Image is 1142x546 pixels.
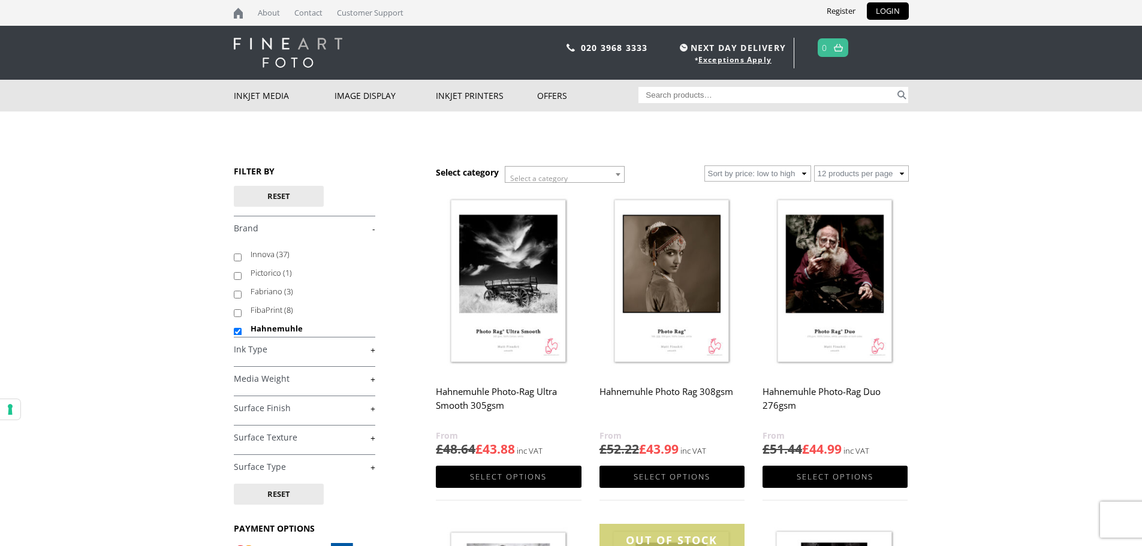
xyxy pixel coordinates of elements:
[335,80,436,111] a: Image Display
[251,245,364,264] label: Innova
[283,267,292,278] span: (1)
[599,441,607,457] span: £
[234,186,324,207] button: Reset
[704,165,811,182] select: Shop order
[234,366,375,390] h4: Media Weight
[895,87,909,103] button: Search
[763,191,908,373] img: Hahnemuhle Photo-Rag Duo 276gsm
[284,304,293,315] span: (8)
[537,80,638,111] a: Offers
[475,441,515,457] bdi: 43.88
[763,441,770,457] span: £
[436,381,581,429] h2: Hahnemuhle Photo-Rag Ultra Smooth 305gsm
[822,39,827,56] a: 0
[763,191,908,458] a: Hahnemuhle Photo-Rag Duo 276gsm £51.44£44.99
[284,286,293,297] span: (3)
[234,165,375,177] h3: FILTER BY
[251,319,364,338] label: Hahnemuhle
[436,191,581,458] a: Hahnemuhle Photo-Rag Ultra Smooth 305gsm £48.64£43.88
[510,173,568,183] span: Select a category
[802,441,842,457] bdi: 44.99
[599,191,745,373] img: Hahnemuhle Photo Rag 308gsm
[234,396,375,420] h4: Surface Finish
[802,441,809,457] span: £
[698,55,772,65] a: Exceptions Apply
[834,44,843,52] img: basket.svg
[234,38,342,68] img: logo-white.svg
[599,441,639,457] bdi: 52.22
[234,523,375,534] h3: PAYMENT OPTIONS
[599,466,745,488] a: Select options for “Hahnemuhle Photo Rag 308gsm”
[234,454,375,478] h4: Surface Type
[251,282,364,301] label: Fabriano
[436,441,475,457] bdi: 48.64
[867,2,909,20] a: LOGIN
[234,484,324,505] button: Reset
[234,403,375,414] a: +
[234,223,375,234] a: -
[436,167,499,178] h3: Select category
[599,191,745,458] a: Hahnemuhle Photo Rag 308gsm £52.22£43.99
[818,2,864,20] a: Register
[475,441,483,457] span: £
[234,425,375,449] h4: Surface Texture
[599,381,745,429] h2: Hahnemuhle Photo Rag 308gsm
[234,337,375,361] h4: Ink Type
[234,461,375,473] a: +
[234,373,375,385] a: +
[680,44,688,52] img: time.svg
[436,191,581,373] img: Hahnemuhle Photo-Rag Ultra Smooth 305gsm
[234,344,375,355] a: +
[251,264,364,282] label: Pictorico
[677,41,786,55] span: NEXT DAY DELIVERY
[581,42,648,53] a: 020 3968 3333
[639,441,679,457] bdi: 43.99
[567,44,575,52] img: phone.svg
[436,80,537,111] a: Inkjet Printers
[763,381,908,429] h2: Hahnemuhle Photo-Rag Duo 276gsm
[639,441,646,457] span: £
[234,432,375,444] a: +
[763,441,802,457] bdi: 51.44
[436,466,581,488] a: Select options for “Hahnemuhle Photo-Rag Ultra Smooth 305gsm”
[763,466,908,488] a: Select options for “Hahnemuhle Photo-Rag Duo 276gsm”
[638,87,895,103] input: Search products…
[436,441,443,457] span: £
[251,301,364,319] label: FibaPrint
[234,216,375,240] h4: Brand
[234,80,335,111] a: Inkjet Media
[276,249,290,260] span: (37)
